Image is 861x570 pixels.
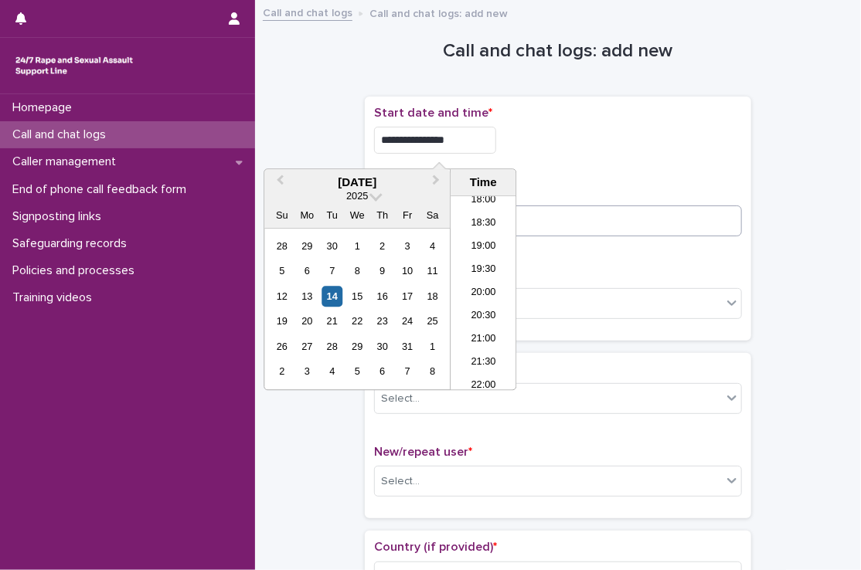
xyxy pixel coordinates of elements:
[451,328,516,351] li: 21:00
[451,236,516,259] li: 19:00
[297,361,318,382] div: Choose Monday, November 3rd, 2025
[347,261,368,282] div: Choose Wednesday, October 8th, 2025
[347,286,368,307] div: Choose Wednesday, October 15th, 2025
[422,336,443,357] div: Choose Saturday, November 1st, 2025
[271,236,292,256] div: Choose Sunday, September 28th, 2025
[372,286,393,307] div: Choose Thursday, October 16th, 2025
[347,236,368,256] div: Choose Wednesday, October 1st, 2025
[451,305,516,328] li: 20:30
[347,361,368,382] div: Choose Wednesday, November 5th, 2025
[264,175,450,189] div: [DATE]
[6,127,118,142] p: Call and chat logs
[422,311,443,332] div: Choose Saturday, October 25th, 2025
[397,236,418,256] div: Choose Friday, October 3rd, 2025
[372,236,393,256] div: Choose Thursday, October 2nd, 2025
[397,261,418,282] div: Choose Friday, October 10th, 2025
[374,107,492,119] span: Start date and time
[372,336,393,357] div: Choose Thursday, October 30th, 2025
[12,50,136,81] img: rhQMoQhaT3yELyF149Cw
[297,311,318,332] div: Choose Monday, October 20th, 2025
[381,473,420,490] div: Select...
[372,205,393,226] div: Th
[425,171,450,195] button: Next Month
[322,236,342,256] div: Choose Tuesday, September 30th, 2025
[297,205,318,226] div: Mo
[347,336,368,357] div: Choose Wednesday, October 29th, 2025
[346,191,368,202] span: 2025
[397,336,418,357] div: Choose Friday, October 31st, 2025
[266,171,291,195] button: Previous Month
[372,261,393,282] div: Choose Thursday, October 9th, 2025
[6,100,84,115] p: Homepage
[6,263,147,278] p: Policies and processes
[397,286,418,307] div: Choose Friday, October 17th, 2025
[372,361,393,382] div: Choose Thursday, November 6th, 2025
[322,361,342,382] div: Choose Tuesday, November 4th, 2025
[271,261,292,282] div: Choose Sunday, October 5th, 2025
[271,205,292,226] div: Su
[451,375,516,398] li: 22:00
[270,234,445,385] div: month 2025-10
[451,351,516,375] li: 21:30
[347,205,368,226] div: We
[374,446,472,458] span: New/repeat user
[6,209,114,224] p: Signposting links
[454,175,512,189] div: Time
[297,236,318,256] div: Choose Monday, September 29th, 2025
[322,311,342,332] div: Choose Tuesday, October 21st, 2025
[322,205,342,226] div: Tu
[422,286,443,307] div: Choose Saturday, October 18th, 2025
[322,261,342,282] div: Choose Tuesday, October 7th, 2025
[381,391,420,407] div: Select...
[263,3,352,21] a: Call and chat logs
[397,361,418,382] div: Choose Friday, November 7th, 2025
[372,311,393,332] div: Choose Thursday, October 23rd, 2025
[6,154,128,169] p: Caller management
[6,290,104,305] p: Training videos
[422,205,443,226] div: Sa
[347,311,368,332] div: Choose Wednesday, October 22nd, 2025
[6,182,199,197] p: End of phone call feedback form
[297,261,318,282] div: Choose Monday, October 6th, 2025
[365,40,751,63] h1: Call and chat logs: add new
[297,286,318,307] div: Choose Monday, October 13th, 2025
[271,286,292,307] div: Choose Sunday, October 12th, 2025
[422,361,443,382] div: Choose Saturday, November 8th, 2025
[322,286,342,307] div: Choose Tuesday, October 14th, 2025
[6,236,139,251] p: Safeguarding records
[271,311,292,332] div: Choose Sunday, October 19th, 2025
[322,336,342,357] div: Choose Tuesday, October 28th, 2025
[369,4,508,21] p: Call and chat logs: add new
[374,541,497,553] span: Country (if provided)
[451,282,516,305] li: 20:00
[397,311,418,332] div: Choose Friday, October 24th, 2025
[397,205,418,226] div: Fr
[271,336,292,357] div: Choose Sunday, October 26th, 2025
[297,336,318,357] div: Choose Monday, October 27th, 2025
[271,361,292,382] div: Choose Sunday, November 2nd, 2025
[451,189,516,212] li: 18:00
[451,212,516,236] li: 18:30
[422,261,443,282] div: Choose Saturday, October 11th, 2025
[451,259,516,282] li: 19:30
[422,236,443,256] div: Choose Saturday, October 4th, 2025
